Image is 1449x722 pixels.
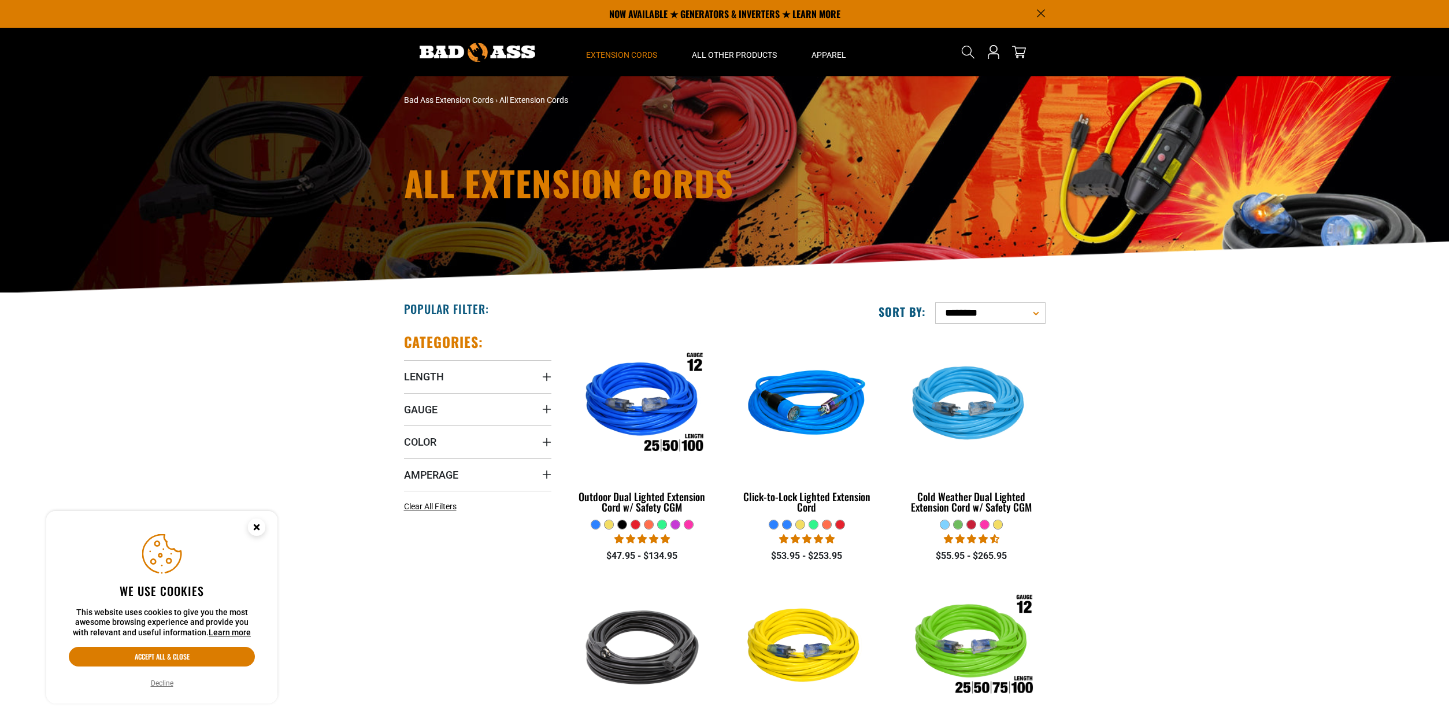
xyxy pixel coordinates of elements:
a: Bad Ass Extension Cords [404,95,494,105]
nav: breadcrumbs [404,94,826,106]
h1: All Extension Cords [404,165,826,200]
span: Length [404,370,444,383]
summary: All Other Products [675,28,794,76]
summary: Gauge [404,393,551,425]
span: › [495,95,498,105]
summary: Color [404,425,551,458]
aside: Cookie Consent [46,511,277,704]
span: Amperage [404,468,458,482]
p: This website uses cookies to give you the most awesome browsing experience and provide you with r... [69,608,255,638]
h2: Categories: [404,333,484,351]
img: black [569,580,715,713]
img: blue [734,339,880,472]
span: 4.62 stars [944,534,999,545]
span: 4.81 stars [614,534,670,545]
img: Outdoor Dual Lighted Extension Cord w/ Safety CGM [569,339,715,472]
h2: We use cookies [69,583,255,598]
a: blue Click-to-Lock Lighted Extension Cord [733,333,880,519]
span: Gauge [404,403,438,416]
div: Cold Weather Dual Lighted Extension Cord w/ Safety CGM [898,491,1045,512]
summary: Extension Cords [569,28,675,76]
img: Outdoor Single Lighted Extension Cord [899,580,1044,713]
summary: Apparel [794,28,864,76]
span: Extension Cords [586,50,657,60]
summary: Length [404,360,551,393]
span: Color [404,435,436,449]
button: Accept all & close [69,647,255,667]
div: $55.95 - $265.95 [898,549,1045,563]
img: yellow [734,580,880,713]
label: Sort by: [879,304,926,319]
span: Clear All Filters [404,502,457,511]
span: 4.87 stars [779,534,835,545]
div: $47.95 - $134.95 [569,549,716,563]
img: Light Blue [899,339,1044,472]
button: Decline [147,677,177,689]
summary: Amperage [404,458,551,491]
span: Apparel [811,50,846,60]
h2: Popular Filter: [404,301,489,316]
div: $53.95 - $253.95 [733,549,880,563]
a: Clear All Filters [404,501,461,513]
img: Bad Ass Extension Cords [420,43,535,62]
a: Light Blue Cold Weather Dual Lighted Extension Cord w/ Safety CGM [898,333,1045,519]
span: All Extension Cords [499,95,568,105]
a: Learn more [209,628,251,637]
span: All Other Products [692,50,777,60]
a: Outdoor Dual Lighted Extension Cord w/ Safety CGM Outdoor Dual Lighted Extension Cord w/ Safety CGM [569,333,716,519]
div: Outdoor Dual Lighted Extension Cord w/ Safety CGM [569,491,716,512]
div: Click-to-Lock Lighted Extension Cord [733,491,880,512]
summary: Search [959,43,977,61]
